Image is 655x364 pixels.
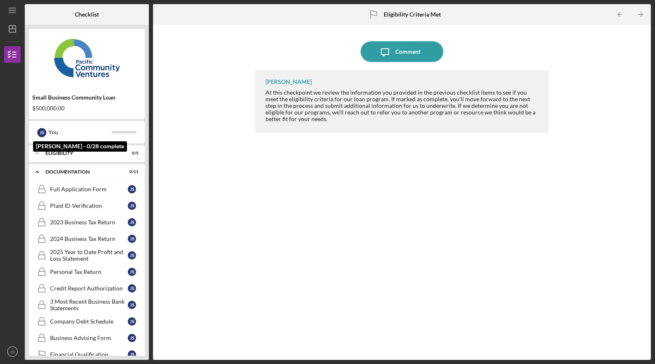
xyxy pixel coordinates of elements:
a: 2023 Business Tax ReturnJS [33,214,141,231]
div: 0 / 5 [124,151,139,156]
div: J S [128,202,136,210]
a: Business Advising FormJS [33,330,141,346]
a: Credit Report AuthorizationJS [33,280,141,297]
div: J S [128,218,136,226]
div: Documentation [45,169,118,174]
div: J S [128,334,136,342]
a: Full Application FormJS [33,181,141,197]
a: 2025 Year to Date Profit and Loss StatementJS [33,247,141,264]
div: J S [128,350,136,359]
div: 2025 Year to Date Profit and Loss Statement [50,249,128,262]
div: 0 / 11 [124,169,139,174]
a: 2024 Business Tax ReturnJS [33,231,141,247]
div: 2023 Business Tax Return [50,219,128,226]
a: 3 Most Recent Business Bank StatementsJS [33,297,141,313]
b: Eligibility Criteria Met [384,11,441,18]
div: Full Application Form [50,186,128,193]
div: At this checkpoint we review the information you provided in the previous checklist items to see ... [265,89,540,122]
div: [PERSON_NAME] [265,79,312,85]
a: Personal Tax ReturnJS [33,264,141,280]
button: Comment [361,41,443,62]
div: Company Debt Schedule [50,318,128,325]
div: J S [128,185,136,193]
button: JS [4,343,21,360]
div: Business Advising Form [50,335,128,341]
div: Credit Report Authorization [50,285,128,292]
div: J S [37,128,46,137]
div: 2024 Business Tax Return [50,236,128,242]
div: Comment [395,41,421,62]
div: You [48,125,112,139]
div: Eligibility [45,151,118,156]
div: Plaid ID Verification [50,202,128,209]
a: Plaid ID VerificationJS [33,197,141,214]
a: Company Debt ScheduleJS [33,313,141,330]
a: Financial QualificationJS [33,346,141,363]
div: 3 Most Recent Business Bank Statements [50,298,128,312]
div: Personal Tax Return [50,269,128,275]
div: $500,000.00 [32,105,141,112]
div: Financial Qualification [50,351,128,358]
div: J S [128,301,136,309]
div: J S [128,284,136,293]
div: J S [128,235,136,243]
div: Small Business Community Loan [32,94,141,101]
div: J S [128,268,136,276]
text: JS [10,350,14,354]
b: Checklist [75,11,99,18]
div: J S [128,317,136,326]
img: Product logo [29,33,145,83]
div: J S [128,251,136,259]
